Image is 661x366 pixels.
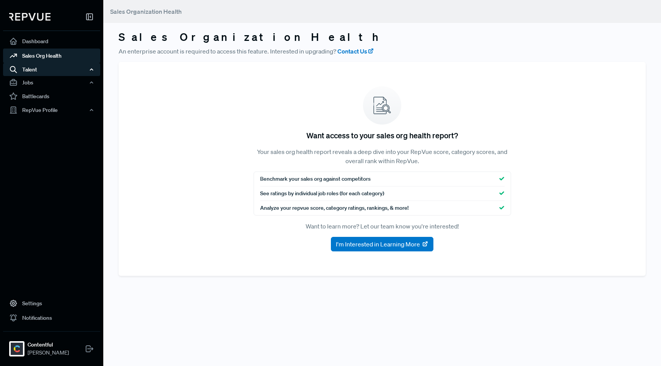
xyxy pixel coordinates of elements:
img: Contentful [11,343,23,355]
button: RepVue Profile [3,104,100,117]
a: Notifications [3,311,100,325]
img: RepVue [9,13,50,21]
a: Battlecards [3,89,100,104]
span: I'm Interested in Learning More [336,240,420,249]
span: See ratings by individual job roles (for each category) [260,189,384,198]
a: Sales Org Health [3,49,100,63]
span: Analyze your repvue score, category ratings, rankings, & more! [260,204,409,212]
a: Dashboard [3,34,100,49]
a: ContentfulContentful[PERSON_NAME] [3,331,100,360]
h5: Want access to your sales org health report? [306,131,458,140]
button: Talent [3,63,100,76]
strong: Contentful [28,341,69,349]
button: Jobs [3,76,100,89]
a: Settings [3,296,100,311]
h3: Sales Organization Health [119,31,646,44]
p: Your sales org health report reveals a deep dive into your RepVue score, category scores, and ove... [254,147,511,165]
span: Benchmark your sales org against competitors [260,175,371,183]
span: Sales Organization Health [110,8,182,15]
a: Contact Us [337,47,374,56]
button: I'm Interested in Learning More [331,237,433,251]
p: An enterprise account is required to access this feature. Interested in upgrading? [119,47,646,56]
p: Want to learn more? Let our team know you're interested! [254,222,511,231]
span: [PERSON_NAME] [28,349,69,357]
